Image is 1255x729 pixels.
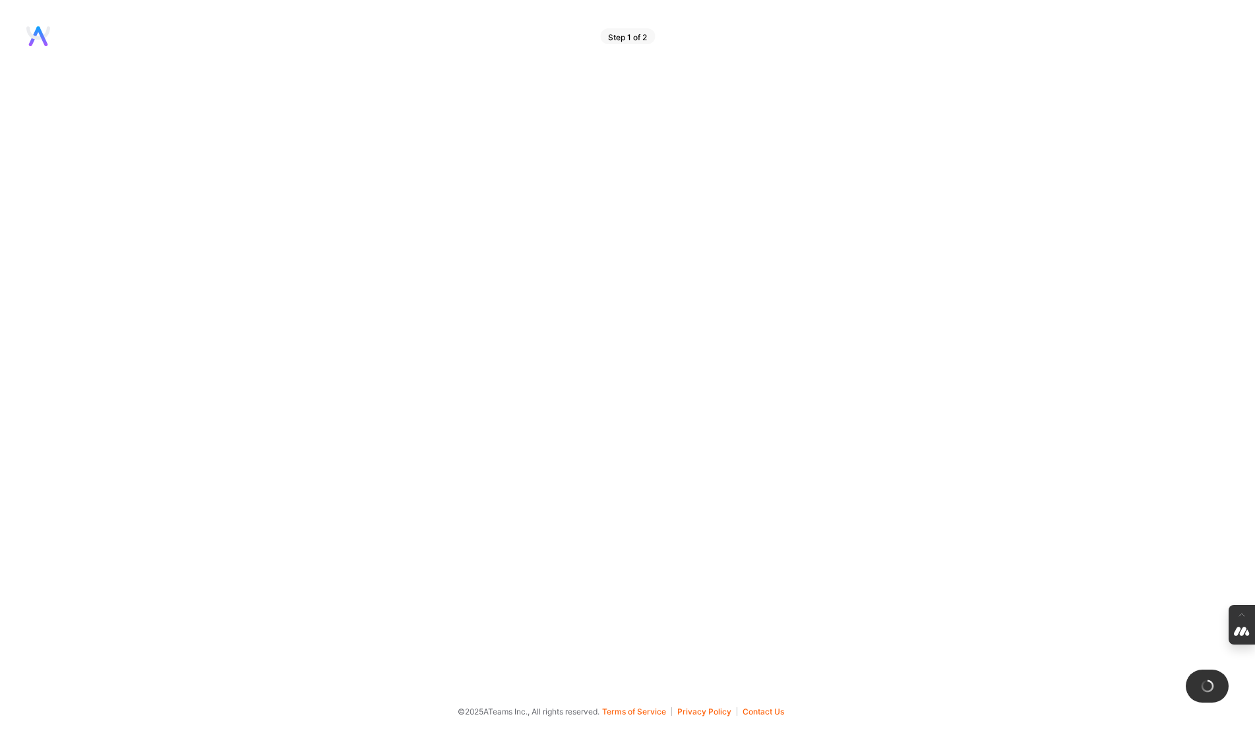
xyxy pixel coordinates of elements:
button: Privacy Policy [677,707,737,716]
img: loading [1200,679,1215,693]
button: Terms of Service [602,707,672,716]
button: Contact Us [743,707,784,716]
div: Step 1 of 2 [600,28,655,44]
span: © 2025 ATeams Inc., All rights reserved. [458,705,599,718]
